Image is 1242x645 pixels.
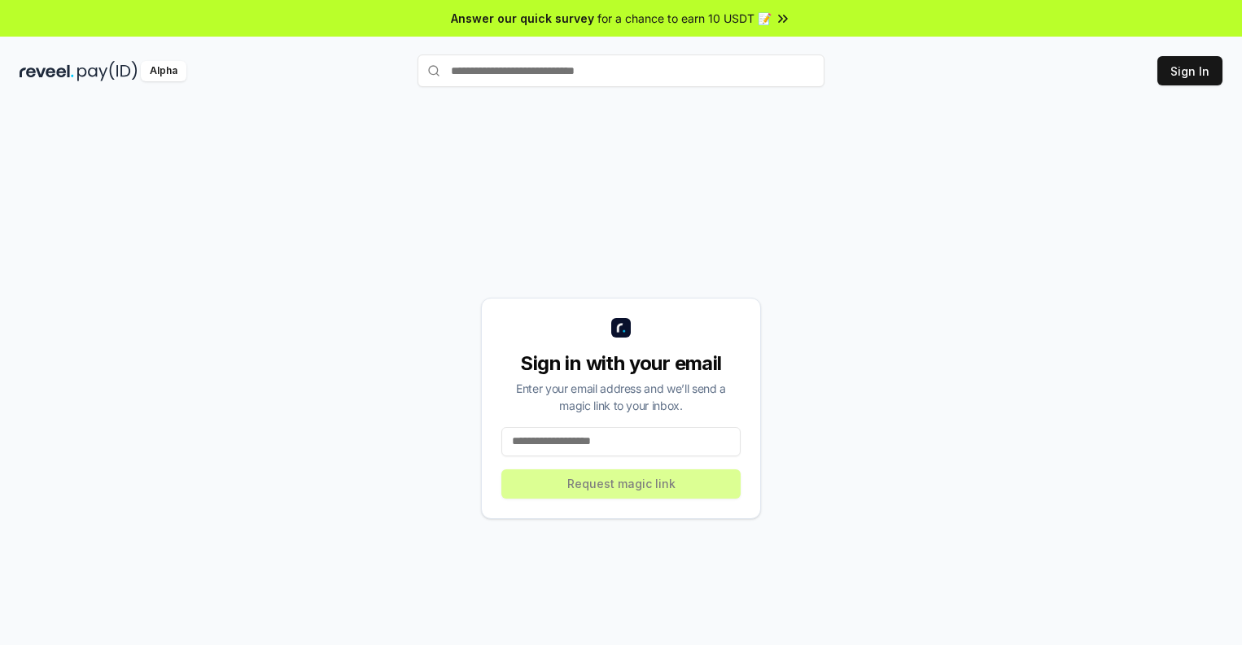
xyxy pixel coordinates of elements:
[141,61,186,81] div: Alpha
[77,61,138,81] img: pay_id
[597,10,772,27] span: for a chance to earn 10 USDT 📝
[1157,56,1222,85] button: Sign In
[451,10,594,27] span: Answer our quick survey
[501,380,741,414] div: Enter your email address and we’ll send a magic link to your inbox.
[20,61,74,81] img: reveel_dark
[501,351,741,377] div: Sign in with your email
[611,318,631,338] img: logo_small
